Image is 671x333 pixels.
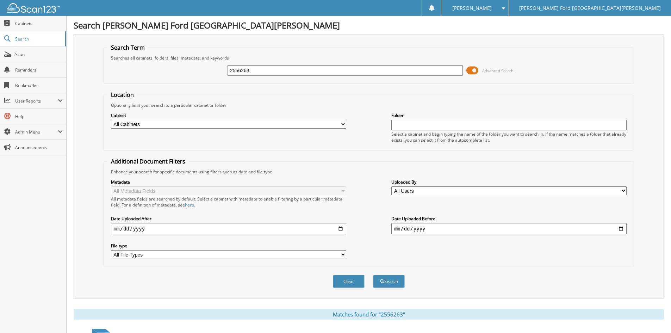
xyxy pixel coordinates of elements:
[107,44,148,51] legend: Search Term
[15,113,63,119] span: Help
[111,223,346,234] input: start
[15,36,62,42] span: Search
[107,158,189,165] legend: Additional Document Filters
[333,275,365,288] button: Clear
[74,19,664,31] h1: Search [PERSON_NAME] Ford [GEOGRAPHIC_DATA][PERSON_NAME]
[107,91,137,99] legend: Location
[111,243,346,249] label: File type
[111,179,346,185] label: Metadata
[107,102,630,108] div: Optionally limit your search to a particular cabinet or folder
[15,20,63,26] span: Cabinets
[15,82,63,88] span: Bookmarks
[15,98,58,104] span: User Reports
[111,196,346,208] div: All metadata fields are searched by default. Select a cabinet with metadata to enable filtering b...
[452,6,492,10] span: [PERSON_NAME]
[15,144,63,150] span: Announcements
[391,131,627,143] div: Select a cabinet and begin typing the name of the folder you want to search in. If the name match...
[373,275,405,288] button: Search
[519,6,661,10] span: [PERSON_NAME] Ford [GEOGRAPHIC_DATA][PERSON_NAME]
[111,112,346,118] label: Cabinet
[111,216,346,222] label: Date Uploaded After
[15,67,63,73] span: Reminders
[391,216,627,222] label: Date Uploaded Before
[7,3,60,13] img: scan123-logo-white.svg
[391,179,627,185] label: Uploaded By
[74,309,664,320] div: Matches found for "2556263"
[15,129,58,135] span: Admin Menu
[185,202,194,208] a: here
[15,51,63,57] span: Scan
[107,169,630,175] div: Enhance your search for specific documents using filters such as date and file type.
[482,68,514,73] span: Advanced Search
[391,112,627,118] label: Folder
[391,223,627,234] input: end
[107,55,630,61] div: Searches all cabinets, folders, files, metadata, and keywords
